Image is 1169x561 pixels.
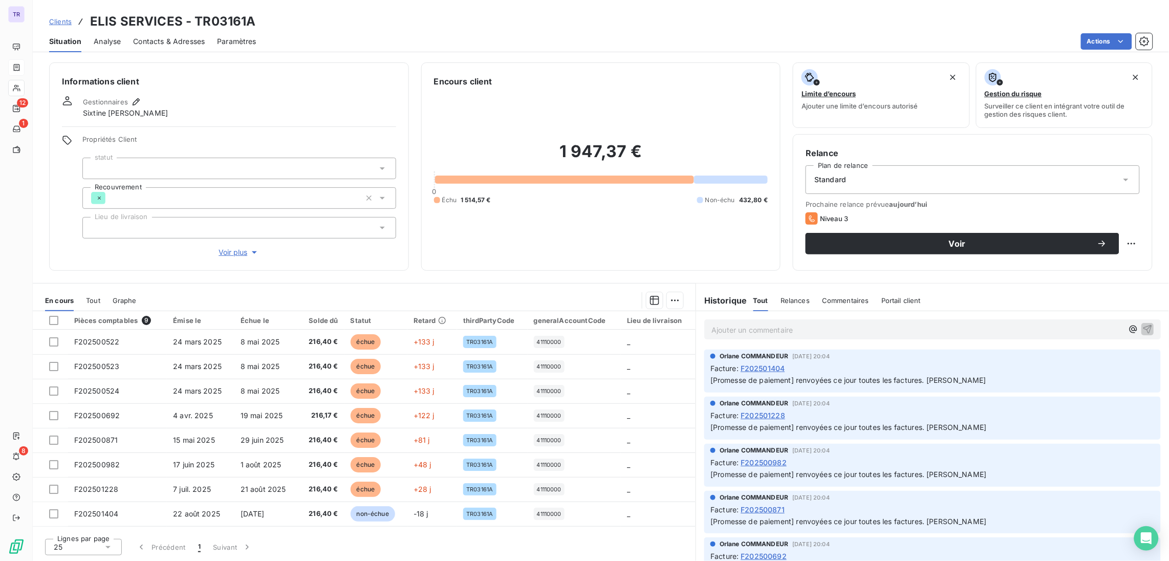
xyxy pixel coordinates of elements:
[49,17,72,26] span: Clients
[351,359,381,374] span: échue
[241,485,286,493] span: 21 août 2025
[74,485,119,493] span: F202501228
[62,75,396,88] h6: Informations client
[217,36,256,47] span: Paramètres
[74,337,120,346] span: F202500522
[305,337,338,347] span: 216,40 €
[414,485,431,493] span: +28 j
[985,90,1042,98] span: Gestion du risque
[74,316,161,325] div: Pièces comptables
[241,509,265,518] span: [DATE]
[91,223,99,232] input: Ajouter une valeur
[207,536,258,558] button: Suivant
[710,410,739,421] span: Facture :
[710,470,986,479] span: [Promesse de paiement] renvoyées ce jour toutes les factures. [PERSON_NAME]
[537,413,561,419] span: 41110000
[305,509,338,519] span: 216,40 €
[985,102,1144,118] span: Surveiller ce client en intégrant votre outil de gestion des risques client.
[49,16,72,27] a: Clients
[83,108,168,118] span: Sixtine [PERSON_NAME]
[741,363,785,374] span: F202501404
[627,362,630,371] span: _
[351,408,381,423] span: échue
[54,542,62,552] span: 25
[192,536,207,558] button: 1
[442,196,457,205] span: Échu
[720,493,789,502] span: Orlane COMMANDEUR
[173,411,213,420] span: 4 avr. 2025
[720,540,789,549] span: Orlane COMMANDEUR
[627,460,630,469] span: _
[720,446,789,455] span: Orlane COMMANDEUR
[720,399,789,408] span: Orlane COMMANDEUR
[173,362,222,371] span: 24 mars 2025
[466,363,493,370] span: TR03161A
[720,352,789,361] span: Orlane COMMANDEUR
[8,6,25,23] div: TR
[710,376,986,384] span: [Promesse de paiement] renvoyées ce jour toutes les factures. [PERSON_NAME]
[74,509,119,518] span: F202501404
[710,504,739,515] span: Facture :
[133,36,205,47] span: Contacts & Adresses
[814,175,846,185] span: Standard
[461,196,491,205] span: 1 514,57 €
[793,541,830,547] span: [DATE] 20:04
[537,437,561,443] span: 41110000
[627,316,689,325] div: Lieu de livraison
[806,200,1140,208] span: Prochaine relance prévue
[74,460,120,469] span: F202500982
[305,361,338,372] span: 216,40 €
[351,383,381,399] span: échue
[739,196,768,205] span: 432,80 €
[74,386,120,395] span: F202500524
[305,316,338,325] div: Solde dû
[741,457,787,468] span: F202500982
[534,316,615,325] div: generalAccountCode
[781,296,810,305] span: Relances
[466,486,493,492] span: TR03161A
[802,90,856,98] span: Limite d’encours
[820,214,848,223] span: Niveau 3
[49,36,81,47] span: Situation
[466,339,493,345] span: TR03161A
[793,494,830,501] span: [DATE] 20:04
[705,196,735,205] span: Non-échu
[105,193,114,203] input: Ajouter une valeur
[710,517,986,526] span: [Promesse de paiement] renvoyées ce jour toutes les factures. [PERSON_NAME]
[414,386,435,395] span: +133 j
[434,141,768,172] h2: 1 947,37 €
[414,411,435,420] span: +122 j
[881,296,921,305] span: Portail client
[466,462,493,468] span: TR03161A
[198,542,201,552] span: 1
[466,388,493,394] span: TR03161A
[1134,526,1159,551] div: Open Intercom Messenger
[351,457,381,472] span: échue
[305,460,338,470] span: 216,40 €
[173,485,211,493] span: 7 juil. 2025
[976,62,1153,128] button: Gestion du risqueSurveiller ce client en intégrant votre outil de gestion des risques client.
[696,294,747,307] h6: Historique
[241,337,280,346] span: 8 mai 2025
[241,436,284,444] span: 29 juin 2025
[802,102,918,110] span: Ajouter une limite d’encours autorisé
[710,423,986,431] span: [Promesse de paiement] renvoyées ce jour toutes les factures. [PERSON_NAME]
[83,98,128,106] span: Gestionnaires
[113,296,137,305] span: Graphe
[241,362,280,371] span: 8 mai 2025
[305,435,338,445] span: 216,40 €
[414,460,431,469] span: +48 j
[305,386,338,396] span: 216,40 €
[466,437,493,443] span: TR03161A
[627,509,630,518] span: _
[130,536,192,558] button: Précédent
[627,337,630,346] span: _
[710,363,739,374] span: Facture :
[793,447,830,454] span: [DATE] 20:04
[537,339,561,345] span: 41110000
[806,233,1119,254] button: Voir
[82,135,396,149] span: Propriétés Client
[74,436,118,444] span: F202500871
[74,411,120,420] span: F202500692
[8,538,25,555] img: Logo LeanPay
